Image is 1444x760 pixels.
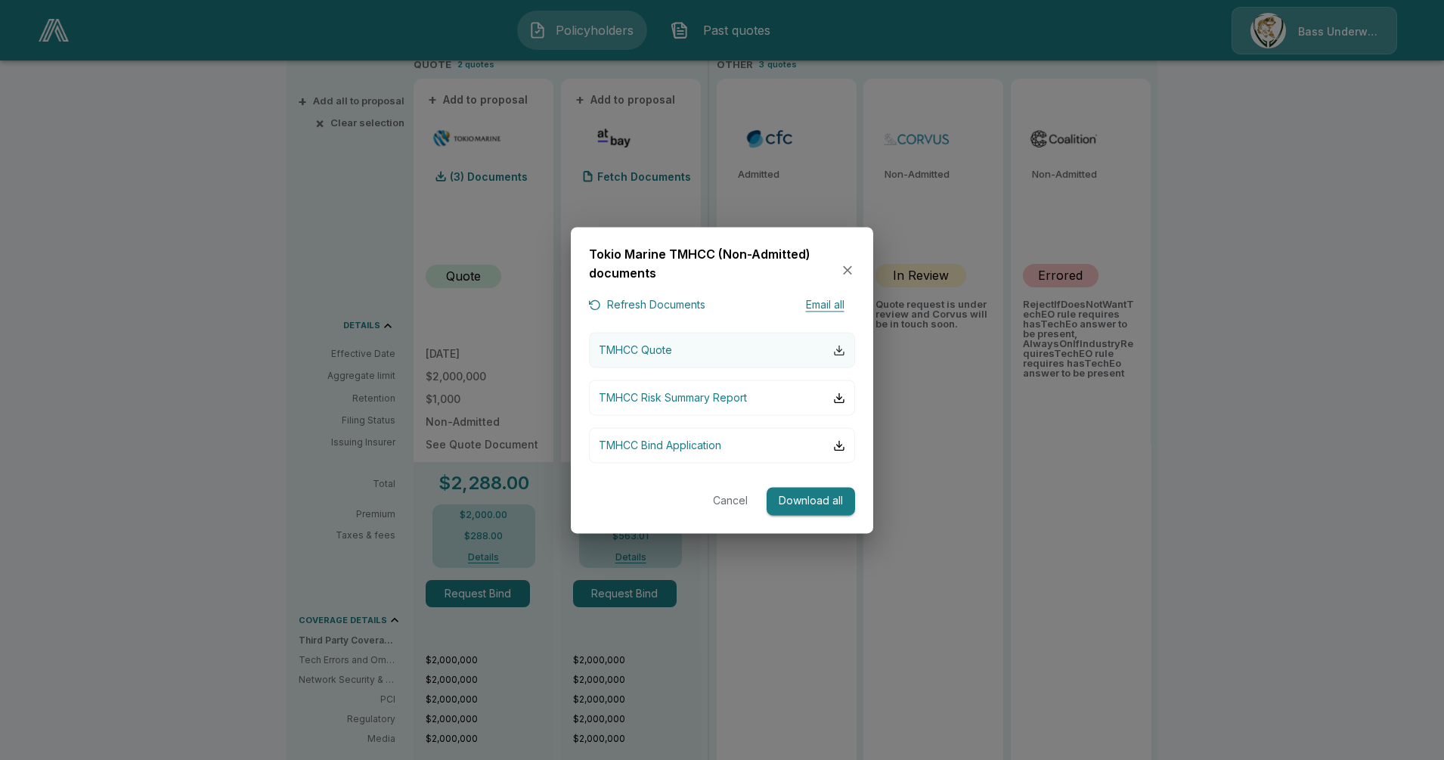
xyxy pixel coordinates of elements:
button: TMHCC Quote [589,333,855,368]
p: TMHCC Quote [599,343,672,358]
button: Refresh Documents [589,296,705,315]
h6: Tokio Marine TMHCC (Non-Admitted) documents [589,245,840,284]
p: TMHCC Risk Summary Report [599,390,747,406]
button: Download all [767,488,855,516]
button: TMHCC Risk Summary Report [589,380,855,416]
button: Email all [795,296,855,315]
button: Cancel [706,488,755,516]
button: TMHCC Bind Application [589,428,855,464]
p: TMHCC Bind Application [599,438,721,454]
